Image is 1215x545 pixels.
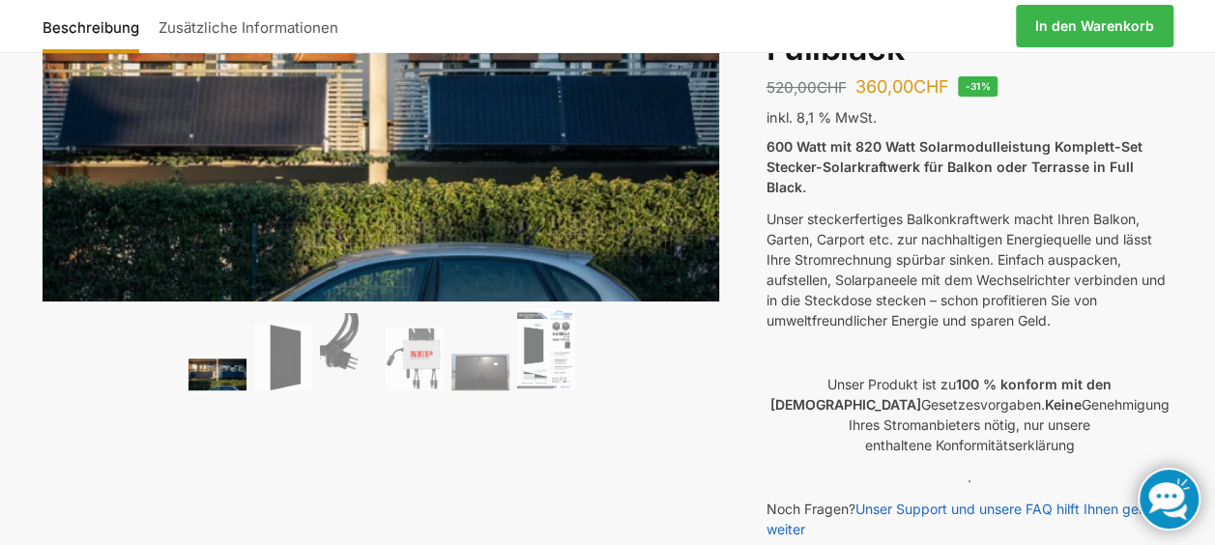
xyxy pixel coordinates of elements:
[769,376,1112,413] strong: 100 % konform mit den [DEMOGRAPHIC_DATA]
[451,354,509,390] img: Balkonkraftwerk 600/810 Watt Fullblack – Bild 5
[816,78,846,97] span: CHF
[320,313,378,390] img: Anschlusskabel-3meter_schweizer-stecker
[1016,5,1173,47] a: In den Warenkorb
[854,76,948,97] bdi: 360,00
[766,374,1172,455] p: Unser Produkt ist zu Gesetzesvorgaben. Genehmigung Ihres Stromanbieters nötig, nur unsere enthalt...
[188,359,246,390] img: 2 Balkonkraftwerke
[1044,396,1081,413] strong: Keine
[149,3,348,49] a: Zusätzliche Informationen
[517,308,575,390] img: Balkonkraftwerk 600/810 Watt Fullblack – Bild 6
[386,327,444,390] img: NEP 800 Drosselbar auf 600 Watt
[43,3,149,49] a: Beschreibung
[766,467,1172,487] p: .
[912,76,948,97] span: CHF
[766,138,1142,195] strong: 600 Watt mit 820 Watt Solarmodulleistung Komplett-Set Stecker-Solarkraftwerk für Balkon oder Terr...
[766,109,876,126] span: inkl. 8,1 % MwSt.
[254,324,312,390] img: TommaTech Vorderseite
[766,499,1172,539] p: Noch Fragen?
[958,76,998,97] span: -31%
[766,501,1158,537] a: Unser Support und unsere FAQ hilft Ihnen gerne weiter
[766,209,1172,330] p: Unser steckerfertiges Balkonkraftwerk macht Ihren Balkon, Garten, Carport etc. zur nachhaltigen E...
[766,78,846,97] bdi: 520,00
